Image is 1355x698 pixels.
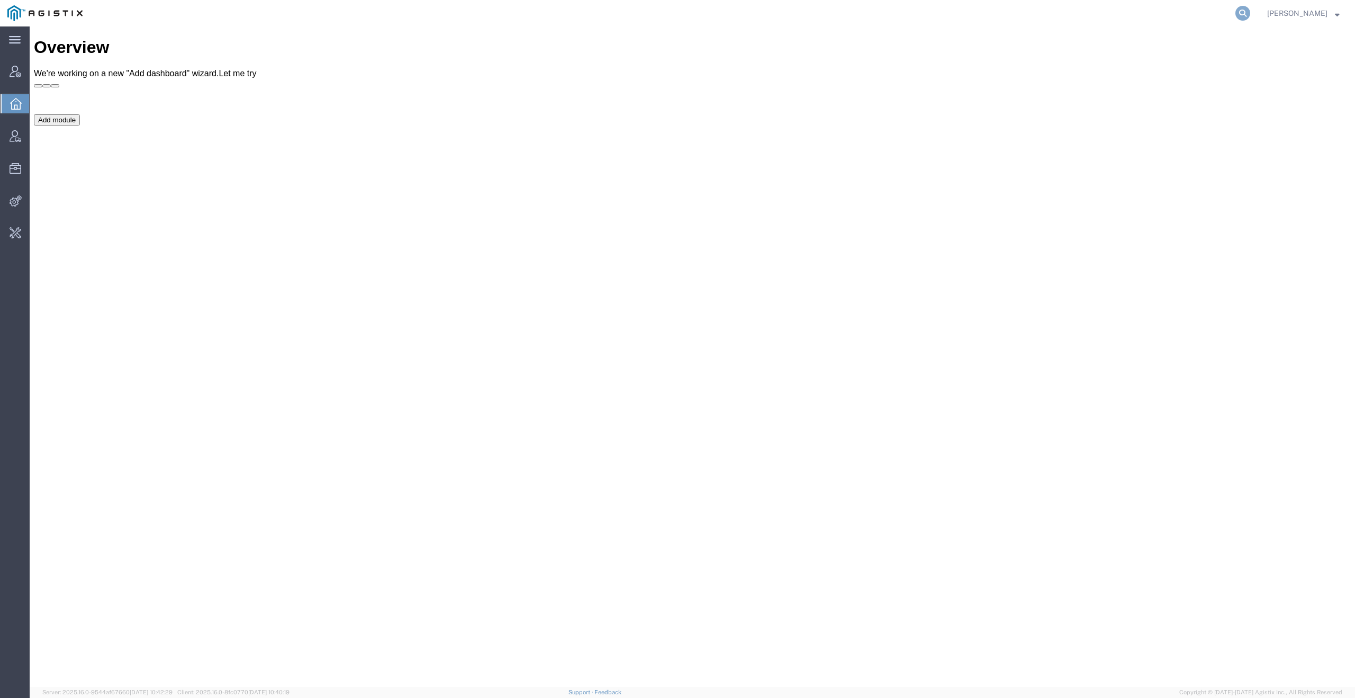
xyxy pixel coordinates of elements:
[1179,688,1342,697] span: Copyright © [DATE]-[DATE] Agistix Inc., All Rights Reserved
[42,689,173,695] span: Server: 2025.16.0-9544af67660
[594,689,621,695] a: Feedback
[4,88,50,99] button: Add module
[189,42,227,51] a: Let me try
[248,689,290,695] span: [DATE] 10:40:19
[568,689,595,695] a: Support
[1267,7,1327,19] span: Daria Moshkova
[130,689,173,695] span: [DATE] 10:42:29
[177,689,290,695] span: Client: 2025.16.0-8fc0770
[30,26,1355,687] iframe: FS Legacy Container
[7,5,83,21] img: logo
[1267,7,1340,20] button: [PERSON_NAME]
